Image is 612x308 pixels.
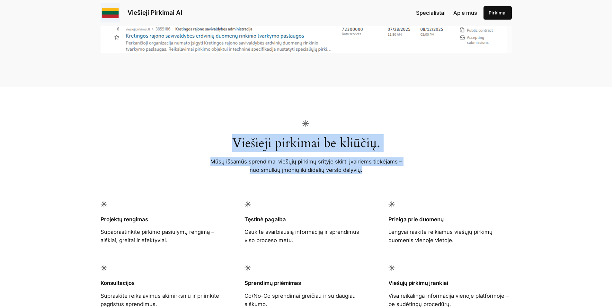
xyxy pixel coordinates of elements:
a: Specialistai [416,9,446,17]
a: Pirkimai [483,6,512,20]
nav: Navigation [416,9,477,17]
span: Specialistai [416,10,446,16]
p: Gaukite svarbiausią informaciją ir sprendimus viso proceso metu. [244,228,368,244]
h3: Viešųjų pirkimų įrankiai [388,264,512,286]
h3: Tęstinė pagalba [244,201,368,223]
h3: Projektų rengimas [101,201,224,223]
p: Supaprastinkite pirkimo pasiūlymų rengimą – aiškiai, greitai ir efektyviai. [101,228,224,244]
a: Apie mus [453,9,477,17]
p: Mūsų išsamūs sprendimai viešųjų pirkimų srityje skirti įvairiems tiekėjams – nuo smulkių įmonių i... [207,157,406,174]
h2: Viešieji pirkimai be kliūčių. [232,120,380,151]
h3: Sprendimų priėmimas [244,264,368,286]
p: Lengvai raskite reikiamus viešųjų pirkimų duomenis vienoje vietoje. [388,228,512,244]
span: Apie mus [453,10,477,16]
h3: Prieiga prie duomenų [388,201,512,223]
h3: Konsultacijos [101,264,224,286]
img: Viešieji pirkimai logo [101,3,120,22]
a: Viešieji Pirkimai AI [128,9,182,16]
